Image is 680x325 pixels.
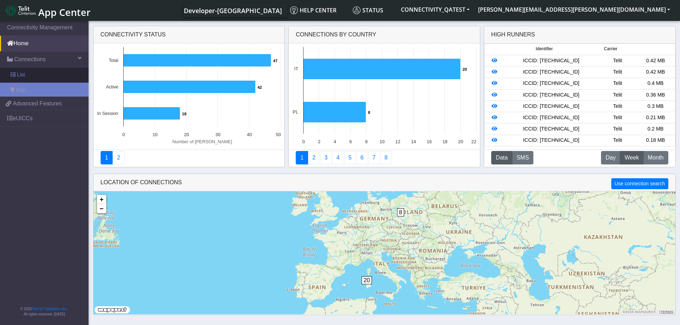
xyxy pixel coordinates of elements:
button: Data [491,151,512,164]
span: Map [16,86,26,94]
div: Telit [599,103,636,110]
a: Zero Session [368,151,380,164]
text: Number of [PERSON_NAME] [172,139,232,144]
div: ICCID: [TECHNICAL_ID] [504,137,599,144]
text: Active [106,84,118,89]
div: 0.42 MB [636,68,674,76]
div: ICCID: [TECHNICAL_ID] [504,114,599,122]
button: SMS [512,151,534,164]
button: Month [643,151,668,164]
nav: Summary paging [101,151,278,164]
div: 0.36 MB [636,91,674,99]
a: Connections By Country [296,151,308,164]
span: Identifier [536,46,553,52]
text: 16 [427,139,432,144]
div: 0.4 MB [636,80,674,87]
div: High Runners [491,30,535,39]
a: Zoom in [97,195,106,204]
div: ICCID: [TECHNICAL_ID] [504,68,599,76]
a: App Center [6,3,90,18]
div: Telit [599,80,636,87]
text: 20 [458,139,463,144]
text: 22 [471,139,476,144]
div: ICCID: [TECHNICAL_ID] [504,57,599,65]
span: Developer-[GEOGRAPHIC_DATA] [184,6,282,15]
div: ICCID: [TECHNICAL_ID] [504,103,599,110]
span: Week [624,153,639,162]
text: 6 [350,139,352,144]
text: Total [109,58,118,63]
div: Telit [599,57,636,65]
a: Zoom out [97,204,106,213]
img: status.svg [353,6,361,14]
a: 14 Days Trend [356,151,368,164]
text: 14 [411,139,416,144]
text: 10 [380,139,385,144]
a: Not Connected for 30 days [380,151,392,164]
span: 20 [362,276,372,284]
span: Day [606,153,616,162]
span: List [17,71,25,79]
text: 47 [273,59,277,63]
div: Connectivity status [93,26,285,43]
a: Usage per Country [320,151,332,164]
text: 20 [463,67,467,71]
text: 42 [257,85,262,89]
a: Carrier [308,151,320,164]
div: Telit [599,68,636,76]
span: Connections [14,55,46,64]
text: 10 [153,132,158,137]
a: Connectivity status [101,151,113,164]
text: 0 [302,139,305,144]
a: Help center [287,3,350,17]
span: Status [353,6,383,14]
button: Week [620,151,644,164]
a: Connections By Carrier [332,151,344,164]
text: 12 [395,139,400,144]
text: In Session [97,111,118,116]
text: 40 [247,132,252,137]
text: IT [294,66,299,71]
div: Telit [599,137,636,144]
div: LOCATION OF CONNECTIONS [93,174,675,191]
text: 8 [368,110,370,115]
img: logo-telit-cinterion-gw-new.png [6,5,35,16]
a: Your current platform instance [183,3,282,17]
text: 2 [318,139,321,144]
a: Deployment status [112,151,125,164]
text: 30 [215,132,220,137]
div: ©2025 MapQuest, | [621,310,675,314]
span: Carrier [604,46,617,52]
span: App Center [38,6,91,19]
a: Status [350,3,397,17]
text: 8 [365,139,368,144]
div: ICCID: [TECHNICAL_ID] [504,91,599,99]
div: 0.18 MB [636,137,674,144]
text: 50 [276,132,281,137]
div: 0.2 MB [636,125,674,133]
a: Telit IoT Solutions, Inc. [32,307,67,311]
div: 0.3 MB [636,103,674,110]
text: 0 [122,132,125,137]
text: 4 [334,139,336,144]
button: Day [601,151,620,164]
div: Telit [599,125,636,133]
a: Terms [661,310,674,314]
div: Telit [599,91,636,99]
button: Use connection search [611,178,668,189]
div: 0.21 MB [636,114,674,122]
div: Connections By Country [289,26,480,43]
span: Advanced Features [13,99,62,108]
img: knowledge.svg [290,6,298,14]
a: Usage by Carrier [344,151,356,164]
div: ICCID: [TECHNICAL_ID] [504,125,599,133]
div: Telit [599,114,636,122]
span: 8 [397,208,404,216]
nav: Summary paging [296,151,473,164]
button: [PERSON_NAME][EMAIL_ADDRESS][PERSON_NAME][DOMAIN_NAME] [474,3,674,16]
text: PL [293,109,298,115]
text: 18 [182,112,186,116]
div: 0.42 MB [636,57,674,65]
span: Help center [290,6,336,14]
text: 20 [184,132,189,137]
